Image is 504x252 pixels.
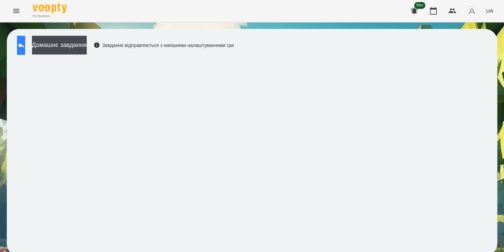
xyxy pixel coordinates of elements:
button: Домашнє завдання [32,36,87,54]
img: avatar_s.png [467,6,476,16]
img: Voopty Logo [33,3,67,13]
div: Завдання відправляється з нинішніми налаштуваннями гри [94,42,234,49]
button: UA [483,4,496,17]
span: 99+ [414,2,425,9]
button: Menu [8,3,24,19]
span: UA [486,7,493,14]
span: For Business [33,14,67,18]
